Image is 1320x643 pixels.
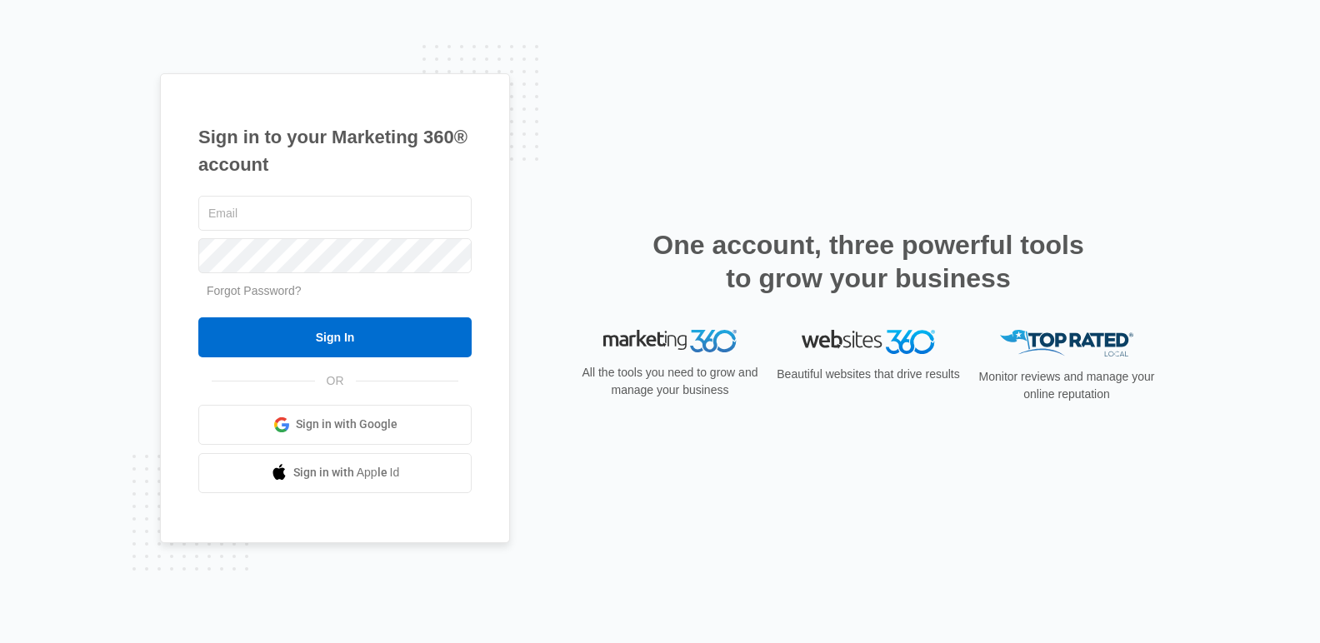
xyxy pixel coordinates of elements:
[775,366,962,383] p: Beautiful websites that drive results
[603,330,737,353] img: Marketing 360
[207,284,302,297] a: Forgot Password?
[1000,330,1133,357] img: Top Rated Local
[647,228,1089,295] h2: One account, three powerful tools to grow your business
[973,368,1160,403] p: Monitor reviews and manage your online reputation
[293,464,400,481] span: Sign in with Apple Id
[198,123,472,178] h1: Sign in to your Marketing 360® account
[315,372,356,390] span: OR
[802,330,935,354] img: Websites 360
[296,416,397,433] span: Sign in with Google
[198,196,472,231] input: Email
[198,405,472,445] a: Sign in with Google
[198,317,472,357] input: Sign In
[198,453,472,493] a: Sign in with Apple Id
[577,364,763,399] p: All the tools you need to grow and manage your business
